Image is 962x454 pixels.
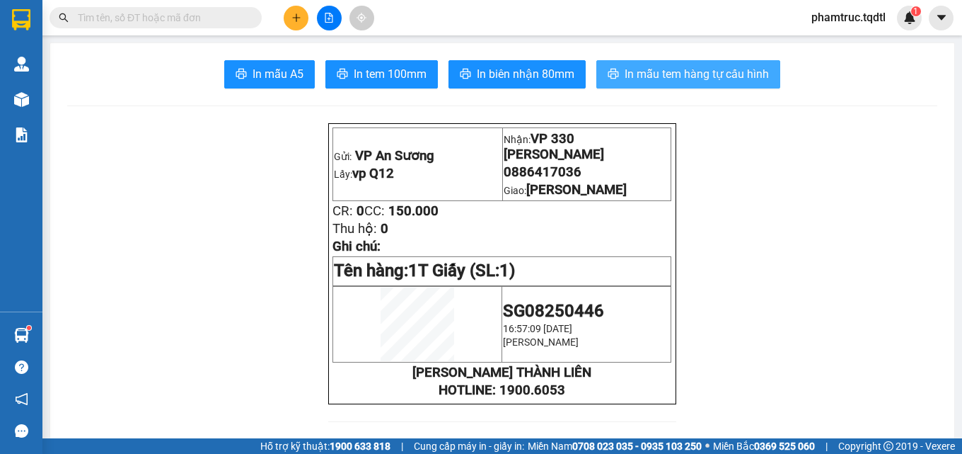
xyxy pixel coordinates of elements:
img: logo-vxr [12,9,30,30]
span: | [825,438,828,454]
span: printer [337,68,348,81]
span: In tem 100mm [354,65,427,83]
span: VP An Sương [355,148,434,164]
span: 0 [357,203,364,219]
span: copyright [883,441,893,451]
span: 1) [499,261,515,280]
span: 1 [913,6,918,16]
span: Hỗ trợ kỹ thuật: [260,438,390,454]
span: printer [236,68,247,81]
p: Gửi: [334,148,501,164]
span: printer [460,68,471,81]
span: caret-down [935,11,948,24]
button: caret-down [929,6,954,30]
span: aim [357,13,366,23]
button: aim [349,6,374,30]
img: icon-new-feature [903,11,916,24]
span: In mẫu tem hàng tự cấu hình [625,65,769,83]
span: 0 [381,221,388,237]
span: VP 330 [PERSON_NAME] [504,131,604,162]
span: Giao: [504,185,627,196]
button: file-add [317,6,342,30]
span: 16:57:09 [DATE] [503,323,572,334]
img: warehouse-icon [14,328,29,343]
strong: 0369 525 060 [754,441,815,452]
span: Ghi chú: [332,239,381,254]
button: plus [284,6,308,30]
span: [PERSON_NAME] [526,182,627,198]
span: ⚪️ [705,443,709,449]
li: VP VP 330 [PERSON_NAME] [98,76,188,108]
button: printerIn tem 100mm [325,60,438,89]
span: vp Q12 [352,166,394,181]
span: Lấy: [334,169,394,180]
span: file-add [324,13,334,23]
span: notification [15,392,28,406]
button: printerIn mẫu A5 [224,60,315,89]
span: plus [291,13,301,23]
span: Miền Bắc [713,438,815,454]
span: phamtruc.tqdtl [800,8,897,26]
span: 150.000 [388,203,439,219]
span: | [401,438,403,454]
img: warehouse-icon [14,92,29,107]
span: 0886417036 [504,164,581,180]
strong: 1900 633 818 [330,441,390,452]
span: Thu hộ: [332,221,377,237]
span: question-circle [15,361,28,374]
img: solution-icon [14,127,29,142]
button: printerIn biên nhận 80mm [448,60,586,89]
span: Tên hàng: [334,261,515,280]
strong: [PERSON_NAME] THÀNH LIÊN [412,365,591,380]
span: SG08250446 [503,301,604,321]
span: In biên nhận 80mm [477,65,574,83]
span: search [59,13,69,23]
input: Tìm tên, số ĐT hoặc mã đơn [78,10,245,25]
img: warehouse-icon [14,57,29,72]
sup: 1 [27,326,31,330]
button: printerIn mẫu tem hàng tự cấu hình [596,60,780,89]
span: [PERSON_NAME] [503,336,579,348]
strong: HOTLINE: 1900.6053 [439,382,565,398]
span: Cung cấp máy in - giấy in: [414,438,524,454]
li: Tân Quang Dũng Thành Liên [7,7,205,60]
span: Miền Nam [528,438,702,454]
strong: 0708 023 035 - 0935 103 250 [572,441,702,452]
span: message [15,424,28,438]
span: In mẫu A5 [253,65,303,83]
span: CC: [364,203,385,219]
span: environment [7,95,17,105]
span: printer [608,68,619,81]
span: CR: [332,203,353,219]
p: Nhận: [504,131,671,162]
span: 1T Giấy (SL: [408,261,515,280]
li: VP VP An Sương [7,76,98,92]
sup: 1 [911,6,921,16]
b: Bến xe An Sương - Quận 12 [7,94,95,121]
